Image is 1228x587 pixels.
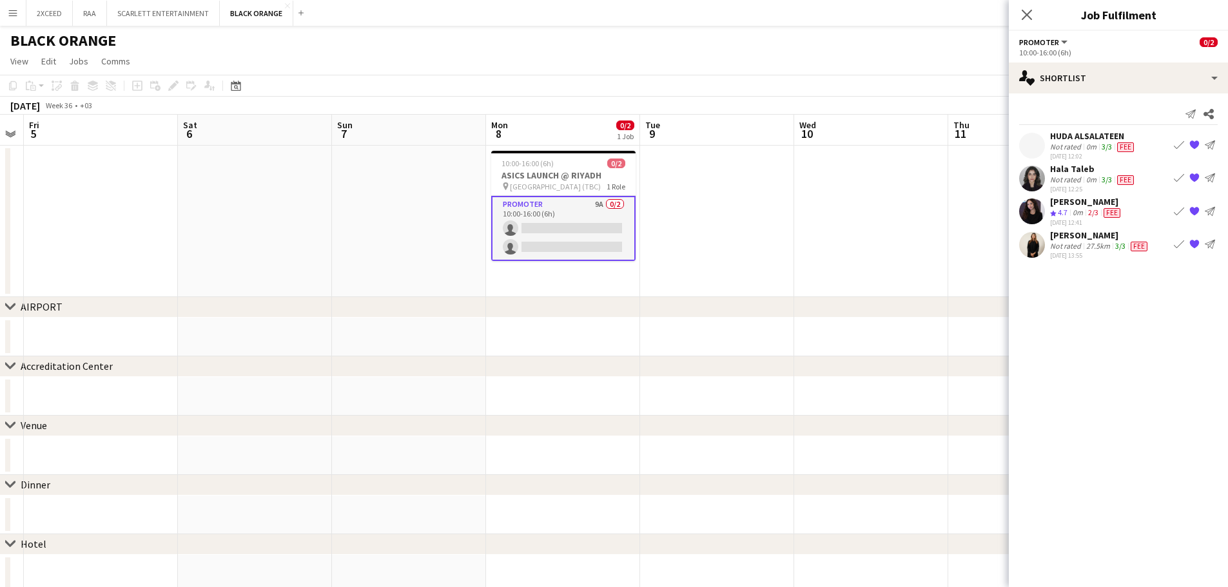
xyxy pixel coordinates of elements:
div: 0m [1070,207,1086,218]
app-skills-label: 3/3 [1102,142,1112,151]
button: SCARLETT ENTERTAINMENT [107,1,220,26]
a: Comms [96,53,135,70]
span: Wed [799,119,816,131]
span: 7 [335,126,353,141]
div: Crew has different fees then in role [1101,207,1123,218]
a: View [5,53,34,70]
span: 1 Role [607,182,625,191]
div: Shortlist [1009,63,1228,93]
span: 9 [643,126,660,141]
span: Mon [491,119,508,131]
h3: ASICS LAUNCH @ RIYADH [491,169,636,181]
div: [DATE] [10,99,40,112]
app-job-card: 10:00-16:00 (6h)0/2ASICS LAUNCH @ RIYADH [GEOGRAPHIC_DATA] (TBC)1 RolePromoter9A0/210:00-16:00 (6h) [491,151,636,261]
span: Sun [337,119,353,131]
div: Not rated [1050,175,1084,185]
span: Fee [1117,142,1134,152]
div: Hotel [21,537,46,550]
span: Fee [1117,175,1134,185]
span: Comms [101,55,130,67]
div: [PERSON_NAME] [1050,229,1150,241]
div: 0m [1084,142,1099,152]
span: 0/2 [1200,37,1218,47]
div: Crew has different fees then in role [1115,175,1136,185]
span: Fee [1131,242,1147,251]
div: 1 Job [617,131,634,141]
div: 27.5km [1084,241,1113,251]
div: Crew has different fees then in role [1128,241,1150,251]
span: 4.7 [1058,207,1067,217]
div: +03 [80,101,92,110]
div: Dinner [21,478,50,491]
div: [DATE] 12:41 [1050,218,1123,227]
span: 11 [951,126,970,141]
h1: BLACK ORANGE [10,31,116,50]
app-card-role: Promoter9A0/210:00-16:00 (6h) [491,196,636,261]
span: Promoter [1019,37,1059,47]
app-skills-label: 2/3 [1088,207,1098,217]
span: Edit [41,55,56,67]
span: 10:00-16:00 (6h) [502,159,554,168]
span: Jobs [69,55,88,67]
span: Fee [1104,208,1120,218]
div: Not rated [1050,241,1084,251]
div: Not rated [1050,142,1084,152]
span: 8 [489,126,508,141]
a: Jobs [64,53,93,70]
div: [PERSON_NAME] [1050,196,1123,207]
span: Tue [645,119,660,131]
a: Edit [36,53,61,70]
button: RAA [73,1,107,26]
div: Hala Taleb [1050,163,1136,175]
div: Accreditation Center [21,360,113,372]
span: Sat [183,119,197,131]
span: 0/2 [607,159,625,168]
app-skills-label: 3/3 [1102,175,1112,184]
span: 0/2 [616,120,634,130]
button: BLACK ORANGE [220,1,293,26]
div: [DATE] 12:25 [1050,185,1136,193]
app-skills-label: 3/3 [1115,241,1126,251]
div: [DATE] 13:55 [1050,251,1150,260]
div: Crew has different fees then in role [1115,142,1136,152]
div: [DATE] 12:02 [1050,152,1136,160]
span: View [10,55,28,67]
div: 10:00-16:00 (6h) [1019,48,1218,57]
span: Week 36 [43,101,75,110]
h3: Job Fulfilment [1009,6,1228,23]
div: HUDA ALSALATEEN [1050,130,1136,142]
span: 6 [181,126,197,141]
div: 0m [1084,175,1099,185]
span: Thu [953,119,970,131]
span: Fri [29,119,39,131]
span: 10 [797,126,816,141]
span: 5 [27,126,39,141]
div: Venue [21,419,47,432]
span: [GEOGRAPHIC_DATA] (TBC) [510,182,601,191]
button: Promoter [1019,37,1069,47]
div: AIRPORT [21,300,63,313]
button: 2XCEED [26,1,73,26]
